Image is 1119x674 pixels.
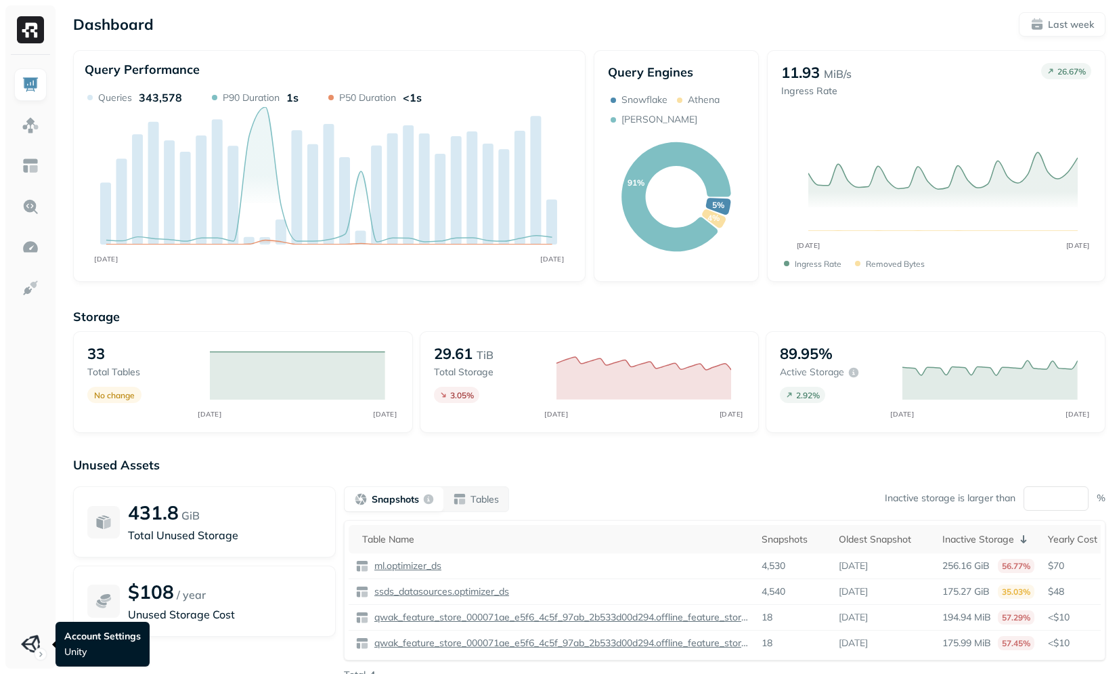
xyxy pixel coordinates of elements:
[64,646,141,658] p: Unity
[128,606,322,623] p: Unused Storage Cost
[762,585,785,598] p: 4,540
[998,559,1034,573] p: 56.77%
[372,637,748,650] p: qwak_feature_store_000071ae_e5f6_4c5f_97ab_2b533d00d294.offline_feature_store_arpumizer_game_user...
[369,637,748,650] a: qwak_feature_store_000071ae_e5f6_4c5f_97ab_2b533d00d294.offline_feature_store_arpumizer_game_user...
[608,64,745,80] p: Query Engines
[1048,585,1115,598] p: $48
[22,76,39,93] img: Dashboard
[139,91,182,104] p: 343,578
[942,637,991,650] p: 175.99 MiB
[128,501,179,524] p: 431.8
[22,157,39,175] img: Asset Explorer
[781,85,852,98] p: Ingress Rate
[998,636,1034,650] p: 57.45%
[1048,18,1094,31] p: Last week
[339,91,396,104] p: P50 Duration
[1066,410,1090,418] tspan: [DATE]
[450,390,474,400] p: 3.05 %
[22,238,39,256] img: Optimization
[128,580,174,604] p: $108
[839,611,868,624] p: [DATE]
[1066,241,1089,250] tspan: [DATE]
[839,531,929,547] div: Oldest Snapshot
[780,366,844,379] p: Active storage
[998,610,1034,625] p: 57.29%
[762,637,772,650] p: 18
[998,585,1034,599] p: 35.03%
[839,560,868,572] p: [DATE]
[839,585,868,598] p: [DATE]
[73,457,1105,473] p: Unused Assets
[707,213,719,223] text: 4%
[795,259,841,269] p: Ingress Rate
[1048,560,1115,572] p: $70
[1019,12,1105,37] button: Last week
[434,344,473,363] p: 29.61
[621,93,667,106] p: Snowflake
[403,91,422,104] p: <1s
[21,635,40,654] img: Unity
[369,560,441,572] a: ml.optimizer_ds
[1048,611,1115,624] p: <$10
[477,347,493,363] p: TiB
[73,309,1105,324] p: Storage
[372,560,441,572] p: ml.optimizer_ds
[177,587,206,603] p: / year
[1097,492,1105,505] p: %
[94,255,118,263] tspan: [DATE]
[781,63,820,82] p: 11.93
[355,611,369,625] img: table
[355,637,369,650] img: table
[688,93,720,106] p: Athena
[621,113,697,126] p: [PERSON_NAME]
[762,531,825,547] div: Snapshots
[128,527,322,543] p: Total Unused Storage
[355,560,369,573] img: table
[942,585,990,598] p: 175.27 GiB
[540,255,564,263] tspan: [DATE]
[372,585,509,598] p: ssds_datasources.optimizer_ds
[369,611,748,624] a: qwak_feature_store_000071ae_e5f6_4c5f_97ab_2b533d00d294.offline_feature_store_arpumizer_user_leve...
[22,279,39,297] img: Integrations
[866,259,925,269] p: Removed bytes
[434,366,543,379] p: Total storage
[711,200,724,210] text: 5%
[942,560,990,572] p: 256.16 GiB
[22,198,39,215] img: Query Explorer
[87,344,105,363] p: 33
[64,630,141,643] p: Account Settings
[286,91,299,104] p: 1s
[942,611,991,624] p: 194.94 MiB
[891,410,915,418] tspan: [DATE]
[181,507,200,524] p: GiB
[470,493,499,506] p: Tables
[720,410,743,418] tspan: [DATE]
[373,410,397,418] tspan: [DATE]
[362,531,748,547] div: Table Name
[824,66,852,82] p: MiB/s
[372,611,748,624] p: qwak_feature_store_000071ae_e5f6_4c5f_97ab_2b533d00d294.offline_feature_store_arpumizer_user_leve...
[22,117,39,134] img: Assets
[73,15,154,34] p: Dashboard
[17,16,44,43] img: Ryft
[780,344,833,363] p: 89.95%
[94,390,135,400] p: No change
[544,410,568,418] tspan: [DATE]
[1057,66,1086,77] p: 26.67 %
[198,410,221,418] tspan: [DATE]
[85,62,200,77] p: Query Performance
[839,637,868,650] p: [DATE]
[369,585,509,598] a: ssds_datasources.optimizer_ds
[885,492,1015,505] p: Inactive storage is larger than
[762,560,785,572] p: 4,530
[796,241,820,250] tspan: [DATE]
[87,366,196,379] p: Total tables
[98,91,132,104] p: Queries
[1048,531,1115,547] div: Yearly Cost
[627,177,644,188] text: 91%
[372,493,419,506] p: Snapshots
[1048,637,1115,650] p: <$10
[355,585,369,599] img: table
[796,390,820,400] p: 2.92 %
[942,533,1014,546] p: Inactive Storage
